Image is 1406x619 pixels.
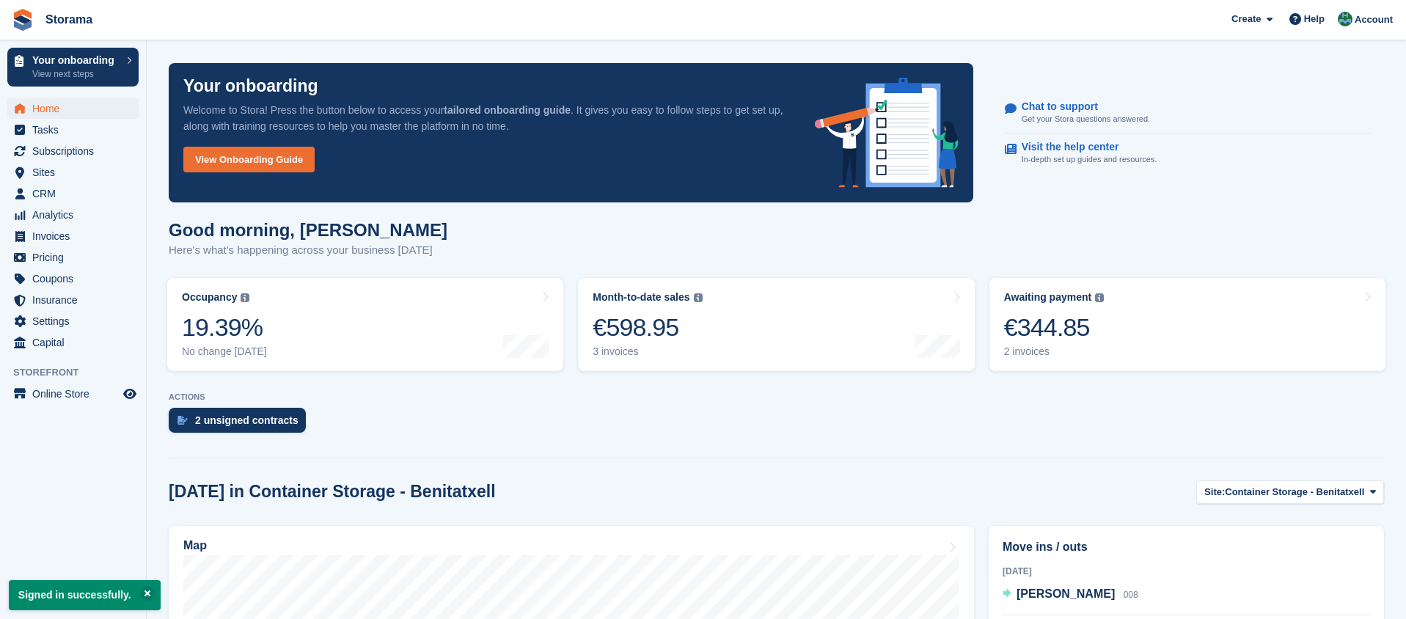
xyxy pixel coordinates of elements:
a: Preview store [121,385,139,403]
span: Help [1304,12,1325,26]
div: Awaiting payment [1004,291,1092,304]
img: icon-info-grey-7440780725fd019a000dd9b08b2336e03edf1995a4989e88bcd33f0948082b44.svg [694,293,703,302]
p: Welcome to Stora! Press the button below to access your . It gives you easy to follow steps to ge... [183,102,791,134]
a: menu [7,268,139,289]
span: Tasks [32,120,120,140]
a: Awaiting payment €344.85 2 invoices [989,278,1385,371]
p: Visit the help center [1022,141,1146,153]
p: Here's what's happening across your business [DATE] [169,242,447,259]
p: In-depth set up guides and resources. [1022,153,1157,166]
a: menu [7,384,139,404]
p: Get your Stora questions answered. [1022,113,1150,125]
a: menu [7,311,139,332]
img: icon-info-grey-7440780725fd019a000dd9b08b2336e03edf1995a4989e88bcd33f0948082b44.svg [241,293,249,302]
a: View Onboarding Guide [183,147,315,172]
div: 2 invoices [1004,345,1105,358]
a: Visit the help center In-depth set up guides and resources. [1005,133,1370,173]
a: menu [7,290,139,310]
div: €344.85 [1004,312,1105,343]
p: Your onboarding [32,55,120,65]
img: stora-icon-8386f47178a22dfd0bd8f6a31ec36ba5ce8667c1dd55bd0f319d3a0aa187defe.svg [12,9,34,31]
a: Your onboarding View next steps [7,48,139,87]
p: Chat to support [1022,100,1138,113]
span: Capital [32,332,120,353]
a: menu [7,98,139,119]
a: 2 unsigned contracts [169,408,313,440]
span: 008 [1124,590,1138,600]
img: onboarding-info-6c161a55d2c0e0a8cae90662b2fe09162a5109e8cc188191df67fb4f79e88e88.svg [815,78,959,188]
img: contract_signature_icon-13c848040528278c33f63329250d36e43548de30e8caae1d1a13099fd9432cc5.svg [177,416,188,425]
span: [PERSON_NAME] [1017,587,1115,600]
img: Sander Garnaat [1338,12,1352,26]
a: Chat to support Get your Stora questions answered. [1005,93,1370,133]
p: View next steps [32,67,120,81]
div: 19.39% [182,312,267,343]
a: menu [7,247,139,268]
h2: Map [183,539,207,552]
span: Home [32,98,120,119]
span: Coupons [32,268,120,289]
span: Invoices [32,226,120,246]
h2: Move ins / outs [1003,538,1370,556]
a: Storama [40,7,98,32]
a: menu [7,162,139,183]
a: menu [7,183,139,204]
span: Settings [32,311,120,332]
span: Storefront [13,365,146,380]
div: 3 invoices [593,345,702,358]
button: Site: Container Storage - Benitatxell [1196,480,1384,505]
p: Your onboarding [183,78,318,95]
div: Month-to-date sales [593,291,689,304]
span: Insurance [32,290,120,310]
h1: Good morning, [PERSON_NAME] [169,220,447,240]
a: menu [7,205,139,225]
img: icon-info-grey-7440780725fd019a000dd9b08b2336e03edf1995a4989e88bcd33f0948082b44.svg [1095,293,1104,302]
div: €598.95 [593,312,702,343]
span: Site: [1204,485,1225,499]
span: Analytics [32,205,120,225]
p: Signed in successfully. [9,580,161,610]
a: Month-to-date sales €598.95 3 invoices [578,278,974,371]
a: menu [7,120,139,140]
h2: [DATE] in Container Storage - Benitatxell [169,482,496,502]
span: Online Store [32,384,120,404]
a: menu [7,226,139,246]
span: Sites [32,162,120,183]
div: 2 unsigned contracts [195,414,299,426]
a: menu [7,332,139,353]
strong: tailored onboarding guide [444,104,571,116]
div: Occupancy [182,291,237,304]
span: Pricing [32,247,120,268]
span: Create [1231,12,1261,26]
div: No change [DATE] [182,345,267,358]
div: [DATE] [1003,565,1370,578]
p: ACTIONS [169,392,1384,402]
a: menu [7,141,139,161]
span: CRM [32,183,120,204]
span: Subscriptions [32,141,120,161]
a: Occupancy 19.39% No change [DATE] [167,278,563,371]
a: [PERSON_NAME] 008 [1003,585,1138,604]
span: Container Storage - Benitatxell [1225,485,1364,499]
span: Account [1355,12,1393,27]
